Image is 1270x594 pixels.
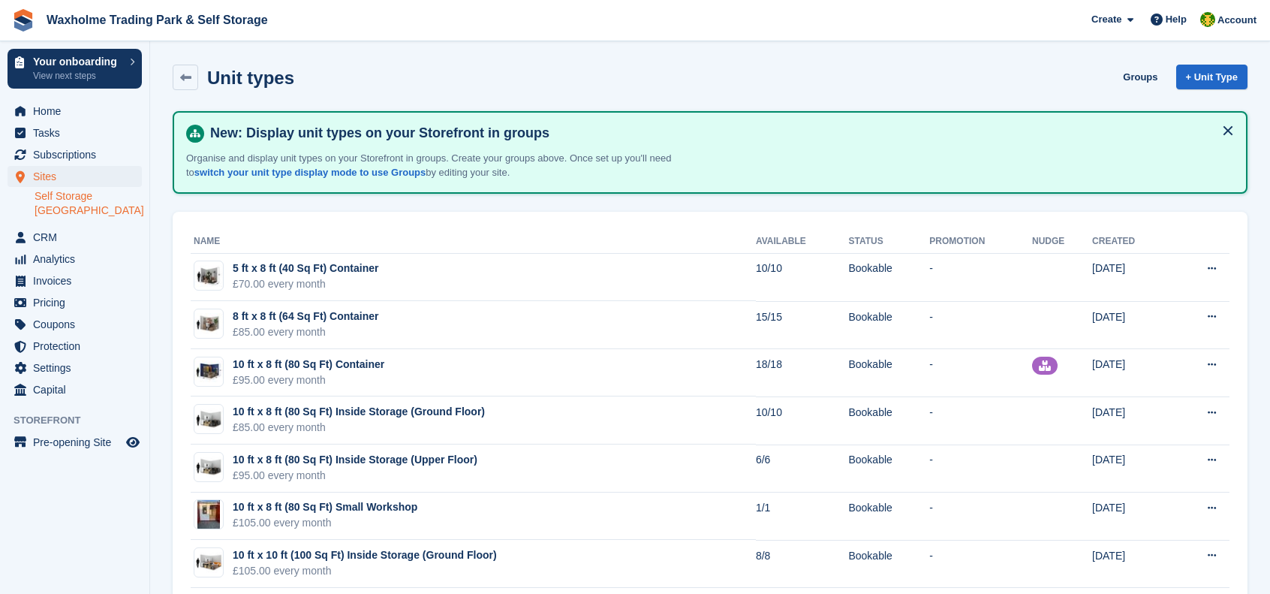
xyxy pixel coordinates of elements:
[33,69,122,83] p: View next steps
[33,249,123,270] span: Analytics
[8,314,142,335] a: menu
[8,432,142,453] a: menu
[848,349,929,397] td: Bookable
[41,8,274,32] a: Waxholme Trading Park & Self Storage
[756,230,849,254] th: Available
[33,432,123,453] span: Pre-opening Site
[233,309,378,324] div: 8 ft x 8 ft (64 Sq Ft) Container
[8,357,142,378] a: menu
[233,357,384,372] div: 10 ft x 8 ft (80 Sq Ft) Container
[1092,540,1172,588] td: [DATE]
[756,445,849,493] td: 6/6
[756,301,849,349] td: 15/15
[848,493,929,541] td: Bookable
[848,253,929,301] td: Bookable
[1200,12,1215,27] img: Waxholme Self Storage
[8,49,142,89] a: Your onboarding View next steps
[197,499,220,529] img: 12a%20wshop.jpeg
[14,413,149,428] span: Storefront
[929,349,1032,397] td: -
[8,336,142,357] a: menu
[8,249,142,270] a: menu
[848,230,929,254] th: Status
[233,372,384,388] div: £95.00 every month
[186,151,712,180] p: Organise and display unit types on your Storefront in groups. Create your groups above. Once set ...
[929,493,1032,541] td: -
[756,253,849,301] td: 10/10
[233,452,477,468] div: 10 ft x 8 ft (80 Sq Ft) Inside Storage (Upper Floor)
[848,397,929,445] td: Bookable
[8,166,142,187] a: menu
[233,563,497,579] div: £105.00 every month
[1176,65,1247,89] a: + Unit Type
[33,122,123,143] span: Tasks
[194,457,223,478] img: 75-sqft-unit.jpg
[929,445,1032,493] td: -
[194,409,223,430] img: 75-sqft-unit.jpg
[12,9,35,32] img: stora-icon-8386f47178a22dfd0bd8f6a31ec36ba5ce8667c1dd55bd0f319d3a0aa187defe.svg
[33,379,123,400] span: Capital
[194,265,223,287] img: 40-sqft-unit.jpg
[756,397,849,445] td: 10/10
[848,445,929,493] td: Bookable
[33,357,123,378] span: Settings
[194,167,426,178] a: switch your unit type display mode to use Groups
[929,301,1032,349] td: -
[8,227,142,248] a: menu
[191,230,756,254] th: Name
[848,540,929,588] td: Bookable
[33,144,123,165] span: Subscriptions
[33,270,123,291] span: Invoices
[1092,349,1172,397] td: [DATE]
[1166,12,1187,27] span: Help
[33,56,122,67] p: Your onboarding
[33,101,123,122] span: Home
[8,144,142,165] a: menu
[1032,230,1092,254] th: Nudge
[8,270,142,291] a: menu
[233,468,477,484] div: £95.00 every month
[233,404,485,420] div: 10 ft x 8 ft (80 Sq Ft) Inside Storage (Ground Floor)
[33,336,123,357] span: Protection
[233,515,417,531] div: £105.00 every month
[1091,12,1121,27] span: Create
[33,314,123,335] span: Coupons
[207,68,294,88] h2: Unit types
[233,547,497,563] div: 10 ft x 10 ft (100 Sq Ft) Inside Storage (Ground Floor)
[33,166,123,187] span: Sites
[1092,301,1172,349] td: [DATE]
[233,324,378,340] div: £85.00 every month
[35,189,142,218] a: Self Storage [GEOGRAPHIC_DATA]
[848,301,929,349] td: Bookable
[194,360,223,382] img: 10%20x%208%20ft.jpg
[33,227,123,248] span: CRM
[929,253,1032,301] td: -
[929,230,1032,254] th: Promotion
[1217,13,1256,28] span: Account
[233,420,485,436] div: £85.00 every month
[1092,445,1172,493] td: [DATE]
[1092,397,1172,445] td: [DATE]
[1117,65,1163,89] a: Groups
[756,540,849,588] td: 8/8
[8,292,142,313] a: menu
[233,276,378,292] div: £70.00 every month
[194,552,223,574] img: 100-sqft-unit.jpg
[233,261,378,276] div: 5 ft x 8 ft (40 Sq Ft) Container
[233,499,417,515] div: 10 ft x 8 ft (80 Sq Ft) Small Workshop
[756,349,849,397] td: 18/18
[204,125,1234,142] h4: New: Display unit types on your Storefront in groups
[1092,230,1172,254] th: Created
[756,493,849,541] td: 1/1
[1092,253,1172,301] td: [DATE]
[8,122,142,143] a: menu
[8,101,142,122] a: menu
[194,313,223,335] img: 64-sqft-unit.jpg
[8,379,142,400] a: menu
[124,433,142,451] a: Preview store
[33,292,123,313] span: Pricing
[929,540,1032,588] td: -
[1092,493,1172,541] td: [DATE]
[929,397,1032,445] td: -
